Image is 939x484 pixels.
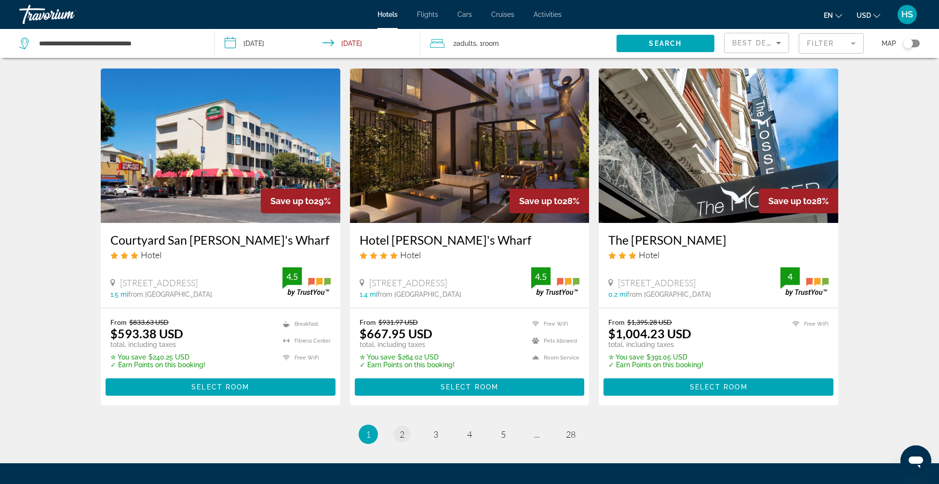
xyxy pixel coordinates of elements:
[191,383,249,391] span: Select Room
[369,277,447,288] span: [STREET_ADDRESS]
[780,271,800,282] div: 4
[453,37,476,50] span: 2
[261,189,340,213] div: 29%
[110,318,127,326] span: From
[857,8,880,22] button: Change currency
[129,318,169,326] del: $833.63 USD
[608,249,829,260] div: 3 star Hotel
[360,353,455,361] p: $264.02 USD
[355,380,585,391] a: Select Room
[278,318,331,330] li: Breakfast
[106,380,335,391] a: Select Room
[360,249,580,260] div: 4 star Hotel
[788,318,829,330] li: Free WiFi
[110,290,128,298] span: 1.5 mi
[350,69,590,223] img: Hotel image
[531,267,579,296] img: trustyou-badge.svg
[604,378,833,396] button: Select Room
[456,40,476,47] span: Adults
[510,189,589,213] div: 28%
[732,39,782,47] span: Best Deals
[420,29,616,58] button: Travelers: 2 adults, 0 children
[527,335,579,347] li: Pets Allowed
[19,2,116,27] a: Travorium
[483,40,499,47] span: Room
[110,233,331,247] a: Courtyard San [PERSON_NAME]'s Wharf
[768,196,812,206] span: Save up to
[799,33,864,54] button: Filter
[360,341,455,348] p: total, including taxes
[534,11,562,18] a: Activities
[608,353,644,361] span: ✮ You save
[110,353,146,361] span: ✮ You save
[128,290,212,298] span: from [GEOGRAPHIC_DATA]
[566,429,576,440] span: 28
[360,353,395,361] span: ✮ You save
[639,249,659,260] span: Hotel
[270,196,314,206] span: Save up to
[101,425,838,444] nav: Pagination
[527,318,579,330] li: Free WiFi
[457,11,472,18] a: Cars
[882,37,896,50] span: Map
[282,267,331,296] img: trustyou-badge.svg
[608,341,703,348] p: total, including taxes
[278,335,331,347] li: Fitness Center
[599,69,838,223] img: Hotel image
[141,249,161,260] span: Hotel
[608,290,627,298] span: 0.2 mi
[501,429,506,440] span: 5
[608,361,703,369] p: ✓ Earn Points on this booking!
[604,380,833,391] a: Select Room
[360,361,455,369] p: ✓ Earn Points on this booking!
[360,326,432,341] ins: $667.95 USD
[110,341,205,348] p: total, including taxes
[377,290,461,298] span: from [GEOGRAPHIC_DATA]
[215,29,420,58] button: Check-in date: Mar 12, 2026 Check-out date: Mar 15, 2026
[400,429,404,440] span: 2
[360,318,376,326] span: From
[608,233,829,247] a: The [PERSON_NAME]
[101,69,340,223] img: Hotel image
[400,249,421,260] span: Hotel
[534,429,540,440] span: ...
[355,378,585,396] button: Select Room
[531,271,550,282] div: 4.5
[110,361,205,369] p: ✓ Earn Points on this booking!
[377,11,398,18] a: Hotels
[441,383,498,391] span: Select Room
[824,8,842,22] button: Change language
[896,39,920,48] button: Toggle map
[467,429,472,440] span: 4
[895,4,920,25] button: User Menu
[360,233,580,247] a: Hotel [PERSON_NAME]'s Wharf
[759,189,838,213] div: 28%
[608,353,703,361] p: $391.05 USD
[491,11,514,18] a: Cruises
[417,11,438,18] a: Flights
[617,35,714,52] button: Search
[900,445,931,476] iframe: Button to launch messaging window
[608,318,625,326] span: From
[608,326,691,341] ins: $1,004.23 USD
[901,10,913,19] span: HS
[824,12,833,19] span: en
[360,290,377,298] span: 1.4 mi
[110,326,183,341] ins: $593.38 USD
[857,12,871,19] span: USD
[106,378,335,396] button: Select Room
[278,352,331,364] li: Free WiFi
[282,271,302,282] div: 4.5
[732,37,781,49] mat-select: Sort by
[690,383,748,391] span: Select Room
[627,290,711,298] span: from [GEOGRAPHIC_DATA]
